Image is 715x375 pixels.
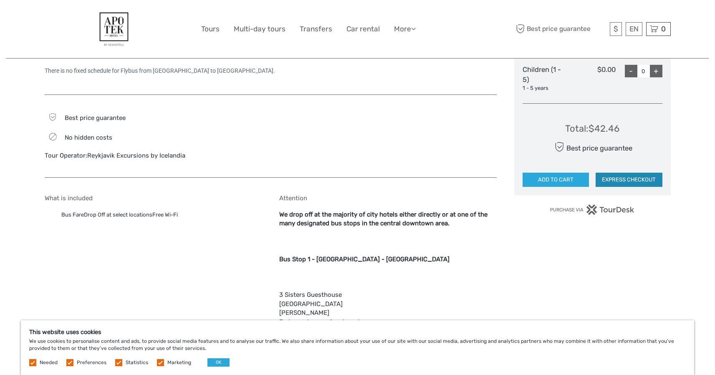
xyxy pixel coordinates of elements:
[514,22,608,36] span: Best price guarantee
[660,25,667,33] span: 0
[279,194,497,202] h5: Attention
[346,23,380,35] a: Car rental
[126,359,148,366] label: Statistics
[77,359,106,366] label: Preferences
[279,255,450,263] b: Bus Stop 1 - [GEOGRAPHIC_DATA] - [GEOGRAPHIC_DATA]
[569,65,616,92] div: $0.00
[523,84,569,92] div: 1 - 5 years
[550,204,634,215] img: PurchaseViaTourDesk.png
[29,329,686,336] h5: This website uses cookies
[614,25,618,33] span: $
[300,23,332,35] a: Transfers
[65,114,126,122] span: Best price guarantee
[394,23,416,35] a: More
[45,151,262,160] div: Tour Operator:
[21,320,694,375] div: We use cookies to personalise content and ads, to provide social media features and to analyse ou...
[650,65,662,77] div: +
[96,13,106,23] button: Open LiveChat chat widget
[45,210,262,219] ul: Bus FareDrop Off at select locationsFree Wi-Fi
[552,140,632,154] div: Best price guarantee
[45,194,262,202] h5: What is included
[207,358,230,367] button: OK
[596,173,662,187] button: EXPRESS CHECKOUT
[87,152,185,159] a: Reykjavik Excursions by Icelandia
[91,6,136,52] img: 77-9d1c84b2-efce-47e2-937f-6c1b6e9e5575_logo_big.jpg
[45,67,275,74] span: There is no fixed schedule for Flybus from [GEOGRAPHIC_DATA] to [GEOGRAPHIC_DATA].
[167,359,191,366] label: Marketing
[523,173,589,187] button: ADD TO CART
[565,122,619,135] div: Total : $42.46
[65,134,112,141] span: No hidden costs
[12,15,94,21] p: We're away right now. Please check back later!
[279,211,488,227] b: We drop off at the majority of city hotels either directly or at one of the many designated bus s...
[40,359,58,366] label: Needed
[625,65,637,77] div: -
[201,23,220,35] a: Tours
[523,65,569,92] div: Children (1 - 5)
[234,23,285,35] a: Multi-day tours
[626,22,642,36] div: EN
